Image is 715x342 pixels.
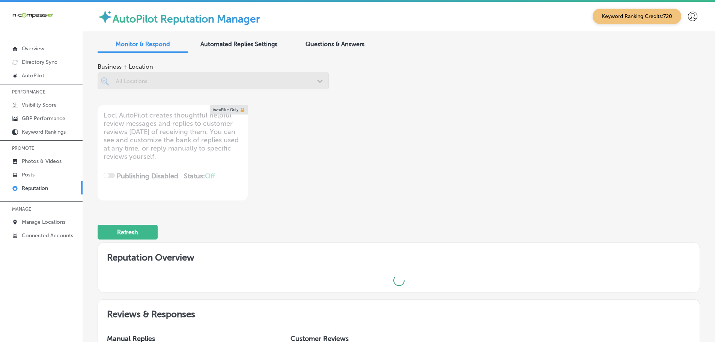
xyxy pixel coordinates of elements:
[98,300,700,325] h2: Reviews & Responses
[12,12,53,19] img: 660ab0bf-5cc7-4cb8-ba1c-48b5ae0f18e60NCTV_CLogo_TV_Black_-500x88.png
[22,232,73,239] p: Connected Accounts
[98,225,158,240] button: Refresh
[200,41,277,48] span: Automated Replies Settings
[22,219,65,225] p: Manage Locations
[22,158,62,164] p: Photos & Videos
[22,59,57,65] p: Directory Sync
[116,41,170,48] span: Monitor & Respond
[98,243,700,269] h2: Reputation Overview
[22,185,48,191] p: Reputation
[22,129,66,135] p: Keyword Rankings
[22,102,57,108] p: Visibility Score
[113,13,260,25] label: AutoPilot Reputation Manager
[22,115,65,122] p: GBP Performance
[593,9,681,24] span: Keyword Ranking Credits: 720
[22,72,44,79] p: AutoPilot
[98,63,329,70] span: Business + Location
[306,41,364,48] span: Questions & Answers
[22,172,35,178] p: Posts
[98,9,113,24] img: autopilot-icon
[22,45,44,52] p: Overview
